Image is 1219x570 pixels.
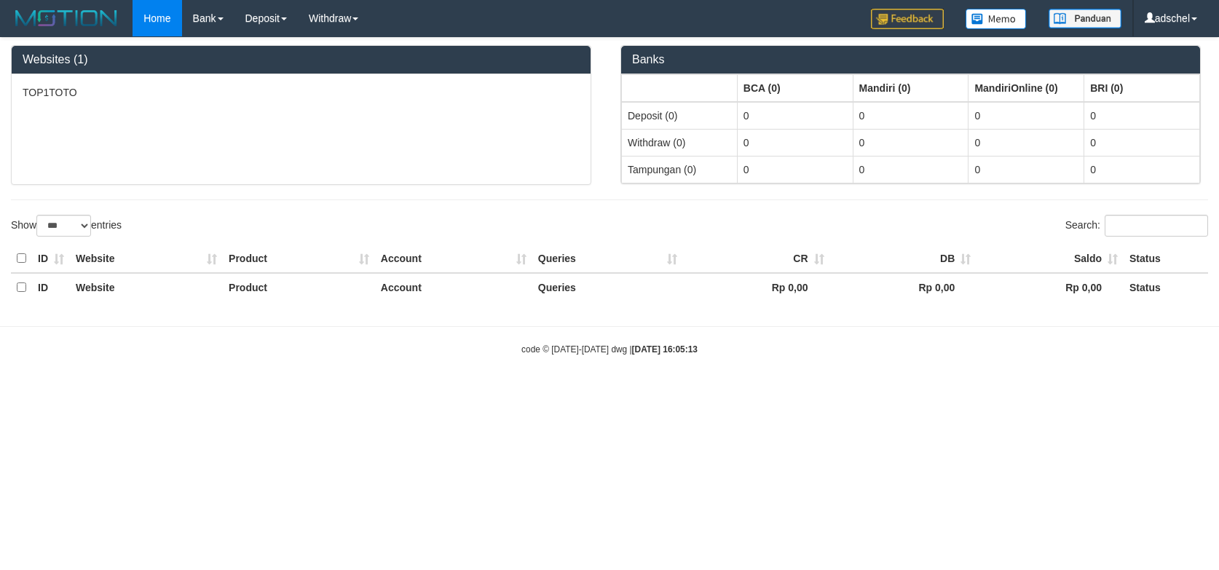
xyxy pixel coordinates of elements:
th: Status [1124,273,1208,301]
td: 0 [737,129,853,156]
label: Search: [1065,215,1208,237]
th: Product [223,245,375,273]
th: ID [32,245,70,273]
th: CR [683,245,830,273]
input: Search: [1105,215,1208,237]
td: 0 [1084,129,1200,156]
img: Feedback.jpg [871,9,944,29]
th: Rp 0,00 [977,273,1124,301]
td: Tampungan (0) [622,156,738,183]
th: Website [70,273,223,301]
td: 0 [737,156,853,183]
th: Rp 0,00 [830,273,977,301]
th: DB [830,245,977,273]
label: Show entries [11,215,122,237]
th: Queries [532,245,683,273]
th: Group: activate to sort column ascending [853,74,969,102]
th: Rp 0,00 [683,273,830,301]
td: 0 [969,156,1084,183]
td: Withdraw (0) [622,129,738,156]
h3: Banks [632,53,1189,66]
p: TOP1TOTO [23,85,580,100]
th: Group: activate to sort column ascending [622,74,738,102]
th: Website [70,245,223,273]
td: 0 [1084,102,1200,130]
img: Button%20Memo.svg [966,9,1027,29]
td: 0 [737,102,853,130]
td: 0 [853,129,969,156]
td: 0 [969,102,1084,130]
th: Queries [532,273,683,301]
th: Group: activate to sort column ascending [737,74,853,102]
th: Group: activate to sort column ascending [969,74,1084,102]
th: Account [375,273,532,301]
small: code © [DATE]-[DATE] dwg | [521,344,698,355]
th: Group: activate to sort column ascending [1084,74,1200,102]
td: Deposit (0) [622,102,738,130]
img: panduan.png [1049,9,1121,28]
td: 0 [969,129,1084,156]
h3: Websites (1) [23,53,580,66]
td: 0 [853,102,969,130]
th: Account [375,245,532,273]
select: Showentries [36,215,91,237]
th: Status [1124,245,1208,273]
th: Saldo [977,245,1124,273]
td: 0 [853,156,969,183]
img: MOTION_logo.png [11,7,122,29]
th: ID [32,273,70,301]
td: 0 [1084,156,1200,183]
strong: [DATE] 16:05:13 [632,344,698,355]
th: Product [223,273,375,301]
